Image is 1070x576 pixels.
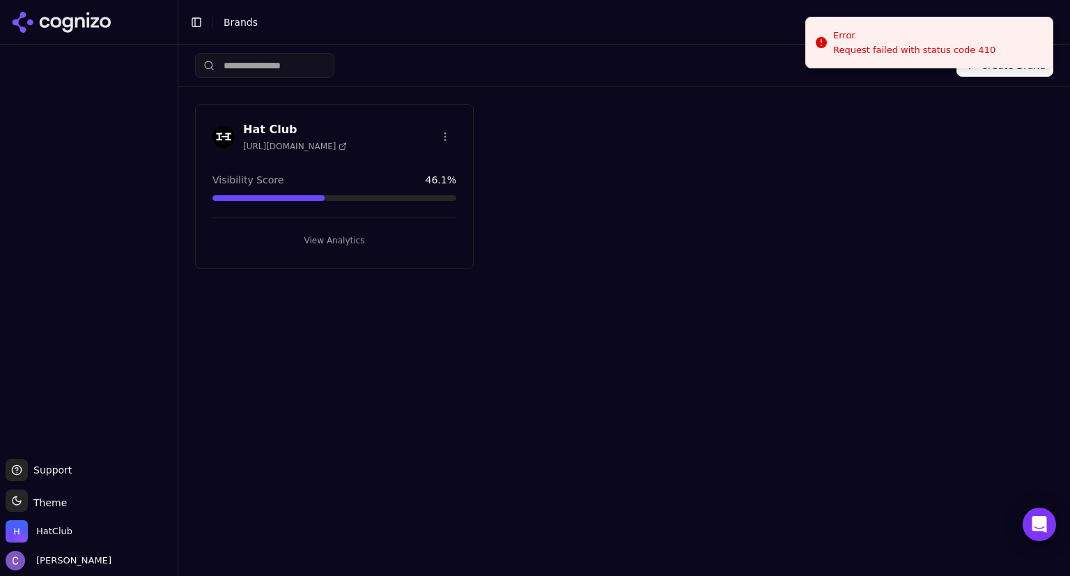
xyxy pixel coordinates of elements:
span: Support [28,463,72,477]
img: HatClub [6,520,28,543]
span: [URL][DOMAIN_NAME] [243,141,347,152]
button: View Analytics [212,229,456,252]
span: Brands [224,17,258,28]
div: Error [833,29,995,43]
span: HatClub [36,525,72,538]
div: Request failed with status code 410 [833,44,995,56]
button: Open user button [6,551,111,570]
button: Open organization switcher [6,520,72,543]
span: Visibility Score [212,173,284,187]
img: Hat Club [212,126,235,148]
span: 46.1 % [426,173,456,187]
span: [PERSON_NAME] [31,554,111,567]
span: Theme [28,497,67,508]
div: Open Intercom Messenger [1023,508,1056,541]
h3: Hat Club [243,121,347,138]
img: Chris Hayes [6,551,25,570]
nav: breadcrumb [224,15,1031,29]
